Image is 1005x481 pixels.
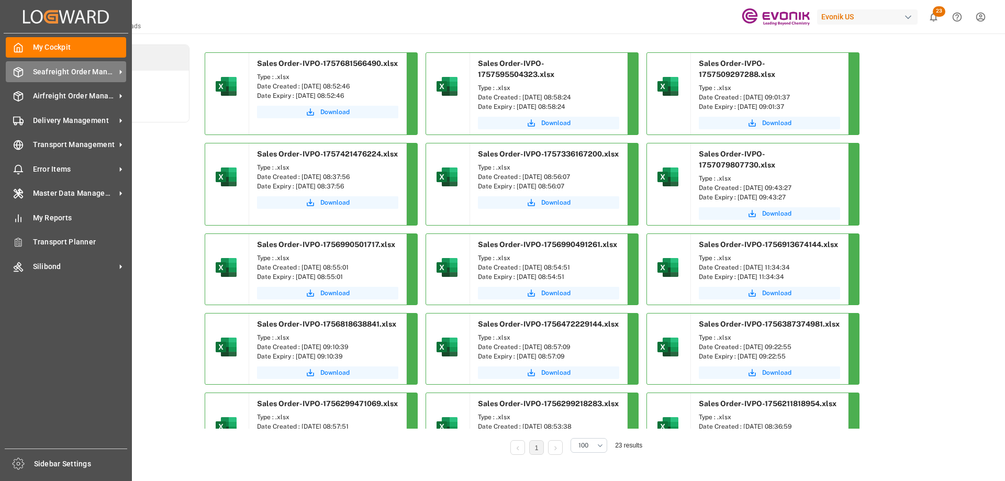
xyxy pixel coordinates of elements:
[615,442,642,449] span: 23 results
[257,253,398,263] div: Type : .xlsx
[762,368,791,377] span: Download
[478,399,619,408] span: Sales Order-IVPO-1756299218283.xlsx
[699,272,840,282] div: Date Expiry : [DATE] 11:34:34
[655,334,680,360] img: microsoft-excel-2019--v1.png
[257,82,398,91] div: Date Created : [DATE] 08:52:46
[257,366,398,379] button: Download
[478,102,619,111] div: Date Expiry : [DATE] 08:58:24
[699,240,838,249] span: Sales Order-IVPO-1756913674144.xlsx
[478,196,619,209] button: Download
[214,334,239,360] img: microsoft-excel-2019--v1.png
[320,198,350,207] span: Download
[655,255,680,280] img: microsoft-excel-2019--v1.png
[33,237,127,248] span: Transport Planner
[699,333,840,342] div: Type : .xlsx
[699,287,840,299] button: Download
[699,93,840,102] div: Date Created : [DATE] 09:01:37
[699,102,840,111] div: Date Expiry : [DATE] 09:01:37
[699,422,840,431] div: Date Created : [DATE] 08:36:59
[257,106,398,118] button: Download
[699,183,840,193] div: Date Created : [DATE] 09:43:27
[257,240,395,249] span: Sales Order-IVPO-1756990501717.xlsx
[699,117,840,129] a: Download
[478,272,619,282] div: Date Expiry : [DATE] 08:54:51
[214,414,239,439] img: microsoft-excel-2019--v1.png
[541,198,571,207] span: Download
[699,150,775,169] span: Sales Order-IVPO-1757079807730.xlsx
[529,440,544,455] li: 1
[257,422,398,431] div: Date Created : [DATE] 08:57:51
[541,118,571,128] span: Download
[6,232,126,252] a: Transport Planner
[817,7,922,27] button: Evonik US
[478,412,619,422] div: Type : .xlsx
[742,8,810,26] img: Evonik-brand-mark-Deep-Purple-RGB.jpeg_1700498283.jpeg
[478,342,619,352] div: Date Created : [DATE] 08:57:09
[571,438,607,453] button: open menu
[257,91,398,100] div: Date Expiry : [DATE] 08:52:46
[257,72,398,82] div: Type : .xlsx
[257,59,398,68] span: Sales Order-IVPO-1757681566490.xlsx
[257,163,398,172] div: Type : .xlsx
[33,212,127,223] span: My Reports
[478,320,619,328] span: Sales Order-IVPO-1756472229144.xlsx
[699,320,840,328] span: Sales Order-IVPO-1756387374981.xlsx
[478,93,619,102] div: Date Created : [DATE] 08:58:24
[699,253,840,263] div: Type : .xlsx
[478,352,619,361] div: Date Expiry : [DATE] 08:57:09
[762,209,791,218] span: Download
[257,287,398,299] button: Download
[945,5,969,29] button: Help Center
[478,287,619,299] button: Download
[478,172,619,182] div: Date Created : [DATE] 08:56:07
[257,196,398,209] button: Download
[699,207,840,220] button: Download
[699,83,840,93] div: Type : .xlsx
[699,342,840,352] div: Date Created : [DATE] 09:22:55
[257,320,396,328] span: Sales Order-IVPO-1756818638841.xlsx
[33,115,116,126] span: Delivery Management
[320,107,350,117] span: Download
[699,412,840,422] div: Type : .xlsx
[655,74,680,99] img: microsoft-excel-2019--v1.png
[478,182,619,191] div: Date Expiry : [DATE] 08:56:07
[257,272,398,282] div: Date Expiry : [DATE] 08:55:01
[699,263,840,272] div: Date Created : [DATE] 11:34:34
[257,342,398,352] div: Date Created : [DATE] 09:10:39
[699,59,775,79] span: Sales Order-IVPO-1757509297288.xlsx
[762,118,791,128] span: Download
[257,352,398,361] div: Date Expiry : [DATE] 09:10:39
[478,366,619,379] a: Download
[478,117,619,129] button: Download
[510,440,525,455] li: Previous Page
[655,164,680,189] img: microsoft-excel-2019--v1.png
[478,422,619,431] div: Date Created : [DATE] 08:53:38
[33,66,116,77] span: Seafreight Order Management
[33,42,127,53] span: My Cockpit
[922,5,945,29] button: show 23 new notifications
[478,83,619,93] div: Type : .xlsx
[933,6,945,17] span: 23
[535,444,539,452] a: 1
[320,288,350,298] span: Download
[478,163,619,172] div: Type : .xlsx
[434,74,460,99] img: microsoft-excel-2019--v1.png
[33,188,116,199] span: Master Data Management
[257,412,398,422] div: Type : .xlsx
[214,164,239,189] img: microsoft-excel-2019--v1.png
[257,333,398,342] div: Type : .xlsx
[478,253,619,263] div: Type : .xlsx
[478,150,619,158] span: Sales Order-IVPO-1757336167200.xlsx
[33,91,116,102] span: Airfreight Order Management
[33,139,116,150] span: Transport Management
[699,366,840,379] button: Download
[817,9,918,25] div: Evonik US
